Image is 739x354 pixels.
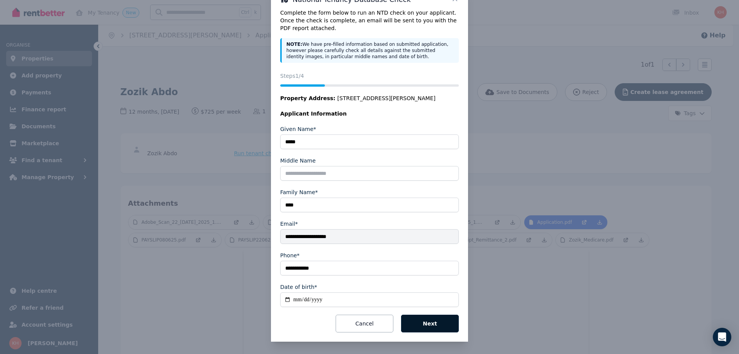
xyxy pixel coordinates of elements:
p: Steps 1 /4 [280,72,459,80]
label: Middle Name [280,157,316,164]
div: Open Intercom Messenger [713,328,731,346]
span: [STREET_ADDRESS][PERSON_NAME] [337,94,435,102]
label: Given Name* [280,125,316,133]
div: We have pre-filled information based on submitted application, however please carefully check all... [280,38,459,63]
label: Family Name* [280,188,318,196]
legend: Applicant Information [280,110,459,117]
strong: NOTE: [286,42,302,47]
button: Cancel [336,315,393,332]
label: Email* [280,220,298,228]
label: Date of birth* [280,283,317,291]
span: Property Address: [280,95,335,101]
p: Complete the form below to run an NTD check on your applicant. Once the check is complete, an ema... [280,9,459,32]
label: Phone* [280,252,299,259]
button: Next [401,315,459,332]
